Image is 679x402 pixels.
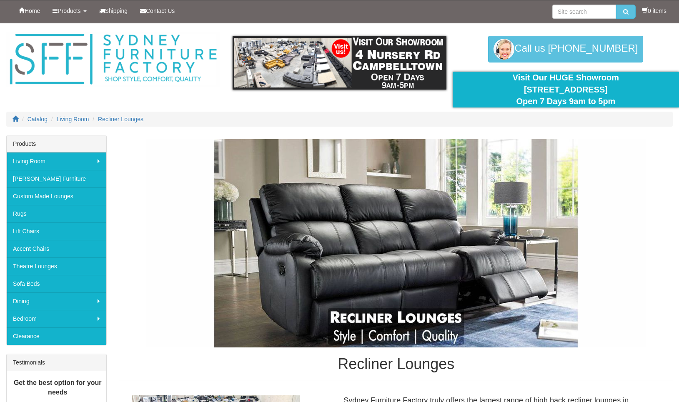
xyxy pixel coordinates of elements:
div: Products [7,135,106,152]
h1: Recliner Lounges [119,356,673,372]
span: Shipping [105,7,128,14]
input: Site search [552,5,616,19]
a: Rugs [7,205,106,222]
div: Visit Our HUGE Showroom [STREET_ADDRESS] Open 7 Days 9am to 5pm [459,72,673,107]
img: Recliner Lounges [146,139,646,347]
span: Products [58,7,80,14]
a: Bedroom [7,310,106,327]
a: Shipping [93,0,134,21]
span: Home [25,7,40,14]
img: showroom.gif [233,36,446,90]
a: Living Room [57,116,89,122]
a: Recliner Lounges [98,116,143,122]
li: 0 items [642,7,666,15]
a: Theatre Lounges [7,257,106,275]
a: [PERSON_NAME] Furniture [7,170,106,187]
div: Testimonials [7,354,106,371]
a: Clearance [7,327,106,345]
a: Lift Chairs [7,222,106,240]
a: Contact Us [134,0,181,21]
a: Sofa Beds [7,275,106,292]
img: Sydney Furniture Factory [6,32,220,87]
a: Dining [7,292,106,310]
a: Living Room [7,152,106,170]
a: Home [13,0,46,21]
a: Products [46,0,93,21]
a: Accent Chairs [7,240,106,257]
span: Contact Us [146,7,175,14]
b: Get the best option for your needs [14,379,102,396]
a: Custom Made Lounges [7,187,106,205]
a: Catalog [28,116,48,122]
